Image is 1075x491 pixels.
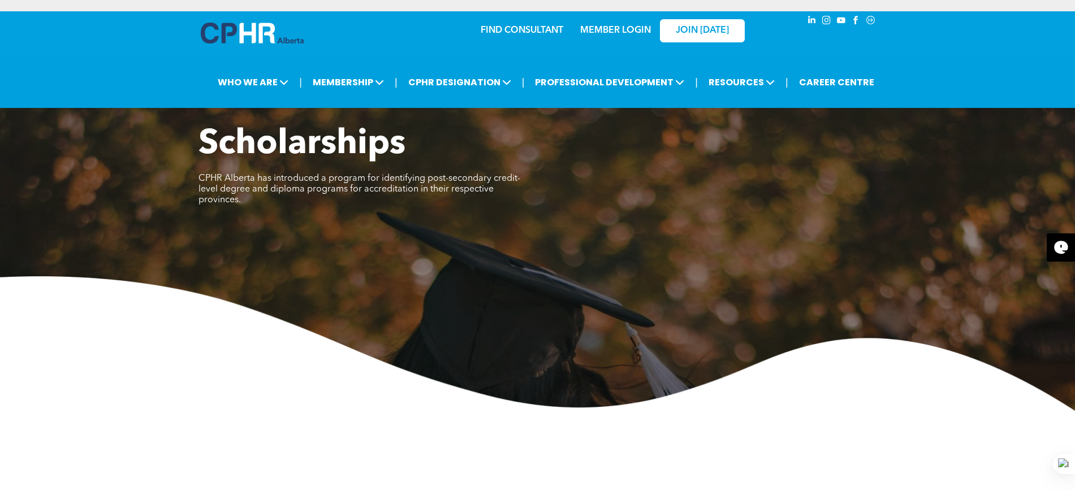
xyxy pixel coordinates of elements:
[850,14,862,29] a: facebook
[299,71,302,94] li: |
[676,25,729,36] span: JOIN [DATE]
[705,72,778,93] span: RESOURCES
[395,71,398,94] li: |
[214,72,292,93] span: WHO WE ARE
[532,72,688,93] span: PROFESSIONAL DEVELOPMENT
[695,71,698,94] li: |
[198,174,520,205] span: CPHR Alberta has introduced a program for identifying post-secondary credit-level degree and dipl...
[201,23,304,44] img: A blue and white logo for cp alberta
[806,14,818,29] a: linkedin
[580,26,651,35] a: MEMBER LOGIN
[835,14,848,29] a: youtube
[821,14,833,29] a: instagram
[405,72,515,93] span: CPHR DESIGNATION
[785,71,788,94] li: |
[796,72,878,93] a: CAREER CENTRE
[522,71,525,94] li: |
[481,26,563,35] a: FIND CONSULTANT
[309,72,387,93] span: MEMBERSHIP
[865,14,877,29] a: Social network
[198,128,405,162] span: Scholarships
[660,19,745,42] a: JOIN [DATE]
